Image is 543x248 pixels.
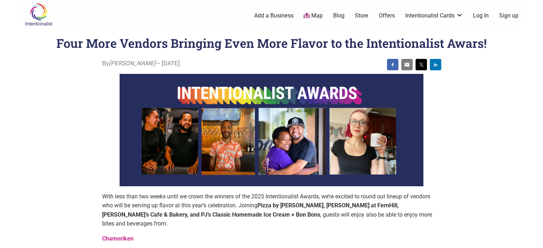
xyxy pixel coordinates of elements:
a: Map [303,12,323,20]
img: twitter sharing button [418,62,424,67]
a: Intentionalist Cards [405,12,463,20]
p: With less than two weeks until we crown the winners of the 2025 Intentionalist Awards, we’re exci... [102,192,441,228]
i: [PERSON_NAME] [109,60,156,67]
a: Chamoriken [102,235,134,242]
a: Offers [379,12,395,20]
a: Add a Business [254,12,293,20]
span: By — [DATE] [102,59,180,68]
a: Sign up [499,12,518,20]
img: linkedin sharing button [433,62,438,67]
img: facebook sharing button [390,62,396,67]
a: Log In [473,12,489,20]
img: email sharing button [404,62,410,67]
img: Intentionalist [22,3,56,26]
a: Blog [333,12,345,20]
strong: Pizza by [PERSON_NAME], [PERSON_NAME] at FernHill, [PERSON_NAME]’s Cafe & Bakery, and PJ’s Classi... [102,202,399,218]
a: Store [355,12,368,20]
h1: Four More Vendors Bringing Even More Flavor to the Intentionalist Awars! [56,35,487,51]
